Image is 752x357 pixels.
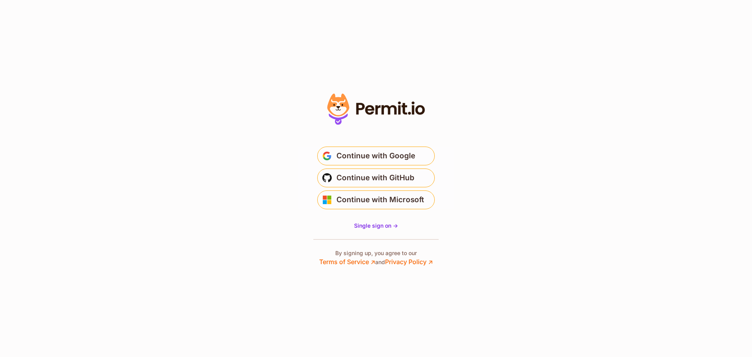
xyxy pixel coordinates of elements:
a: Privacy Policy ↗ [385,258,433,266]
span: Continue with GitHub [336,172,414,184]
a: Single sign on -> [354,222,398,230]
button: Continue with Google [317,147,435,165]
button: Continue with Microsoft [317,190,435,209]
button: Continue with GitHub [317,169,435,187]
span: Continue with Microsoft [336,194,424,206]
a: Terms of Service ↗ [319,258,375,266]
p: By signing up, you agree to our and [319,249,433,266]
span: Continue with Google [336,150,415,162]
